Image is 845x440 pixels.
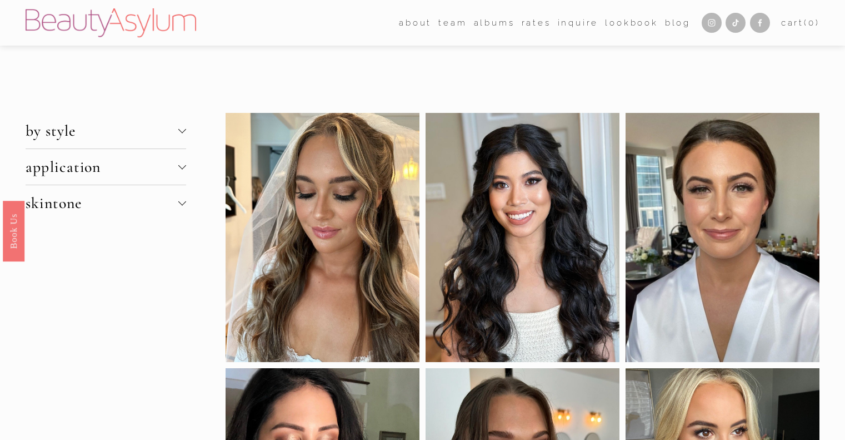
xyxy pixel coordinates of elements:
a: Instagram [702,13,722,33]
a: Rates [522,14,551,31]
a: folder dropdown [438,14,467,31]
img: Beauty Asylum | Bridal Hair &amp; Makeup Charlotte &amp; Atlanta [26,8,196,37]
a: Inquire [558,14,599,31]
button: application [26,149,186,185]
a: Book Us [3,200,24,261]
a: Facebook [750,13,770,33]
button: by style [26,113,186,149]
a: 0 items in cart [781,16,820,31]
button: skintone [26,185,186,221]
span: ( ) [804,18,819,28]
span: by style [26,121,178,140]
span: team [438,16,467,31]
span: application [26,157,178,176]
a: Blog [665,14,691,31]
a: folder dropdown [399,14,432,31]
a: albums [474,14,515,31]
span: skintone [26,194,178,212]
a: Lookbook [605,14,658,31]
a: TikTok [726,13,746,33]
span: 0 [808,18,816,28]
span: about [399,16,432,31]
